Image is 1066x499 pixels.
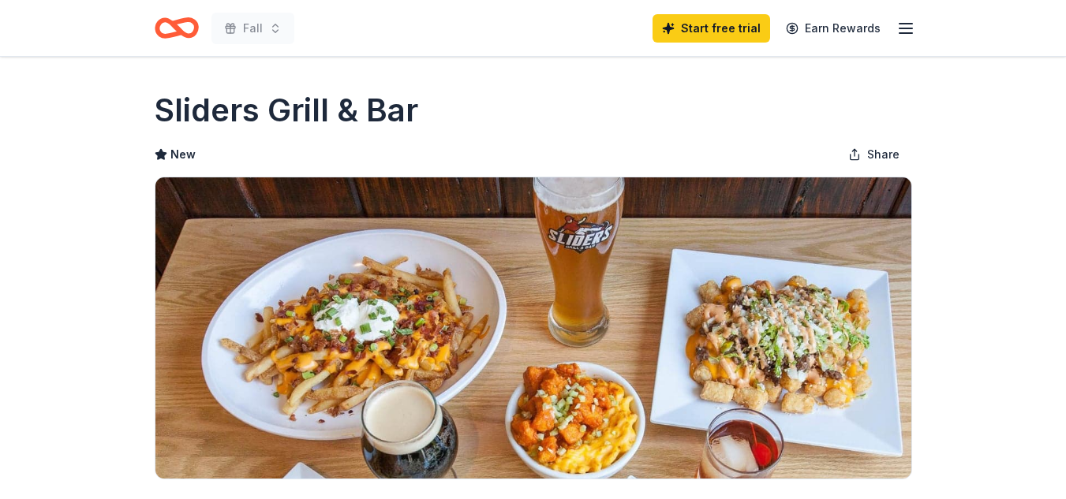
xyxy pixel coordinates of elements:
[836,139,912,170] button: Share
[155,88,418,132] h1: Sliders Grill & Bar
[653,14,770,43] a: Start free trial
[170,145,196,164] span: New
[776,14,890,43] a: Earn Rewards
[243,19,263,38] span: Fall
[155,177,911,479] img: Image for Sliders Grill & Bar
[211,13,294,44] button: Fall
[155,9,199,47] a: Home
[867,145,900,164] span: Share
